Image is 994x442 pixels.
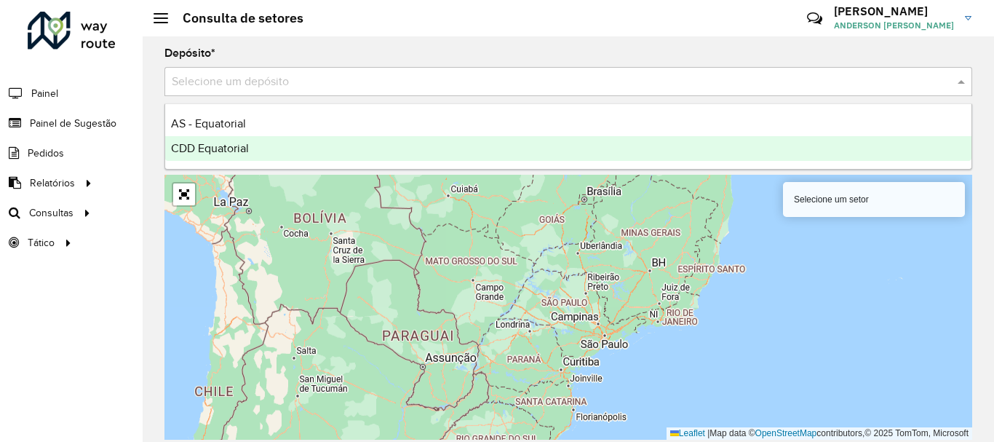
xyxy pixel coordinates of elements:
span: Relatórios [30,175,75,191]
span: Painel de Sugestão [30,116,116,131]
a: OpenStreetMap [755,428,817,438]
span: Painel [31,86,58,101]
span: AS - Equatorial [171,117,246,130]
label: Depósito [164,44,215,62]
span: ANDERSON [PERSON_NAME] [834,19,954,32]
span: CDD Equatorial [171,142,249,154]
span: Tático [28,235,55,250]
ng-dropdown-panel: Options list [164,103,972,170]
h3: [PERSON_NAME] [834,4,954,18]
span: | [707,428,709,438]
div: Selecione um setor [783,182,965,217]
h2: Consulta de setores [168,10,303,26]
a: Leaflet [670,428,705,438]
a: Contato Rápido [799,3,830,34]
span: Pedidos [28,146,64,161]
span: Consultas [29,205,73,221]
div: Map data © contributors,© 2025 TomTom, Microsoft [667,427,972,440]
a: Abrir mapa em tela cheia [173,183,195,205]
